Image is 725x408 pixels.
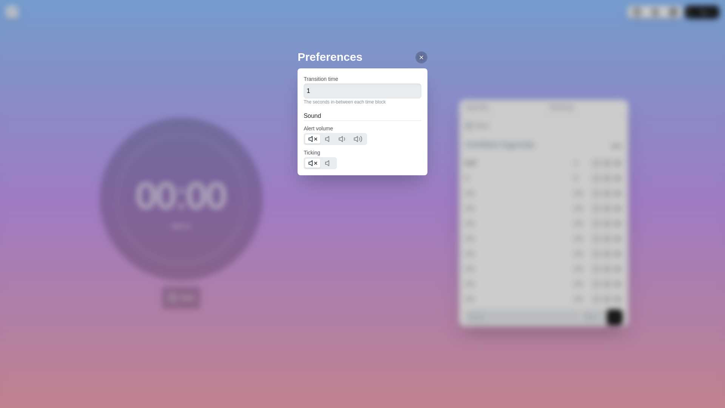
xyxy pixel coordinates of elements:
h2: Preferences [298,48,427,65]
h2: Sound [304,111,421,121]
label: Transition time [304,76,338,82]
label: Alert volume [304,125,333,131]
label: Ticking [304,150,320,156]
p: The seconds in-between each time block [304,99,421,105]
